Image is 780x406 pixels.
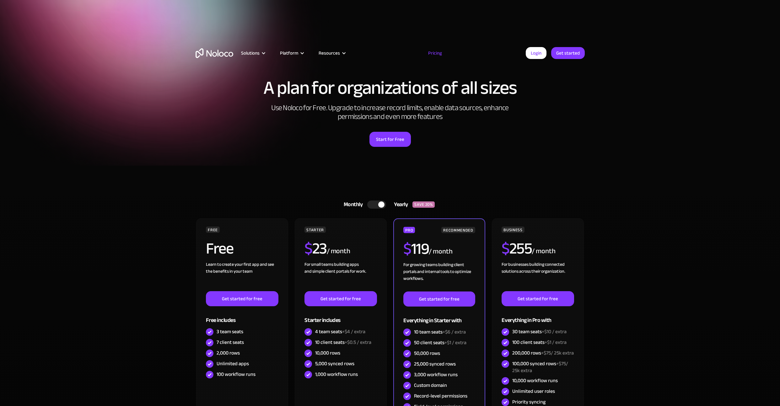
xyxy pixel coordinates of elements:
span: +$1 / extra [444,338,466,347]
span: +$75/ 25k extra [541,348,574,358]
div: Solutions [241,49,260,57]
div: For small teams building apps and simple client portals for work. ‍ [304,261,377,291]
span: +$10 / extra [542,327,567,336]
div: / month [327,246,350,256]
h2: Use Noloco for Free. Upgrade to increase record limits, enable data sources, enhance permissions ... [265,104,516,121]
div: 7 client seats [217,339,244,346]
div: 3,000 workflow runs [414,371,458,378]
div: 10 client seats [315,339,371,346]
div: 100 workflow runs [217,371,256,378]
a: Get started [551,47,585,59]
div: 10,000 rows [315,350,340,356]
div: Yearly [386,200,412,209]
div: Platform [280,49,298,57]
div: Solutions [233,49,272,57]
div: 3 team seats [217,328,243,335]
div: Free includes [206,306,278,327]
div: Unlimited user roles [512,388,555,395]
div: Learn to create your first app and see the benefits in your team ‍ [206,261,278,291]
div: Record-level permissions [414,393,467,399]
div: BUSINESS [502,227,524,233]
div: RECOMMENDED [441,227,475,233]
a: Pricing [420,49,450,57]
div: Everything in Pro with [502,306,574,327]
a: Login [526,47,546,59]
a: Get started for free [206,291,278,306]
div: 1,000 workflow runs [315,371,358,378]
div: 10 team seats [414,329,466,335]
span: $ [304,234,312,263]
span: +$4 / extra [342,327,365,336]
div: Priority syncing [512,398,546,405]
span: +$1 / extra [545,338,567,347]
h2: Free [206,241,233,256]
div: 30 team seats [512,328,567,335]
div: Monthly [336,200,368,209]
div: Platform [272,49,311,57]
span: $ [502,234,509,263]
h2: 119 [403,241,429,257]
div: PRO [403,227,415,233]
span: $ [403,234,411,264]
a: Start for Free [369,132,411,147]
div: 100 client seats [512,339,567,346]
div: 5,000 synced rows [315,360,354,367]
h2: 255 [502,241,532,256]
h1: A plan for organizations of all sizes [196,78,585,97]
div: 10,000 workflow runs [512,377,558,384]
span: +$75/ 25k extra [512,359,568,375]
div: STARTER [304,227,325,233]
div: SAVE 20% [412,201,435,208]
div: 50,000 rows [414,350,440,357]
span: +$6 / extra [443,327,466,337]
div: 2,000 rows [217,350,240,356]
div: 200,000 rows [512,350,574,356]
div: For businesses building connected solutions across their organization. ‍ [502,261,574,291]
div: FREE [206,227,220,233]
div: 50 client seats [414,339,466,346]
div: Unlimited apps [217,360,249,367]
div: Custom domain [414,382,447,389]
h2: 23 [304,241,327,256]
div: Resources [319,49,340,57]
a: Get started for free [502,291,574,306]
div: / month [429,247,452,257]
div: Starter includes [304,306,377,327]
div: / month [532,246,555,256]
div: 100,000 synced rows [512,360,574,374]
div: Resources [311,49,352,57]
div: For growing teams building client portals and internal tools to optimize workflows. [403,261,475,291]
span: +$0.5 / extra [345,338,371,347]
a: home [196,48,233,58]
a: Get started for free [304,291,377,306]
div: 4 team seats [315,328,365,335]
div: Everything in Starter with [403,307,475,327]
div: 25,000 synced rows [414,361,456,367]
a: Get started for free [403,291,475,307]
